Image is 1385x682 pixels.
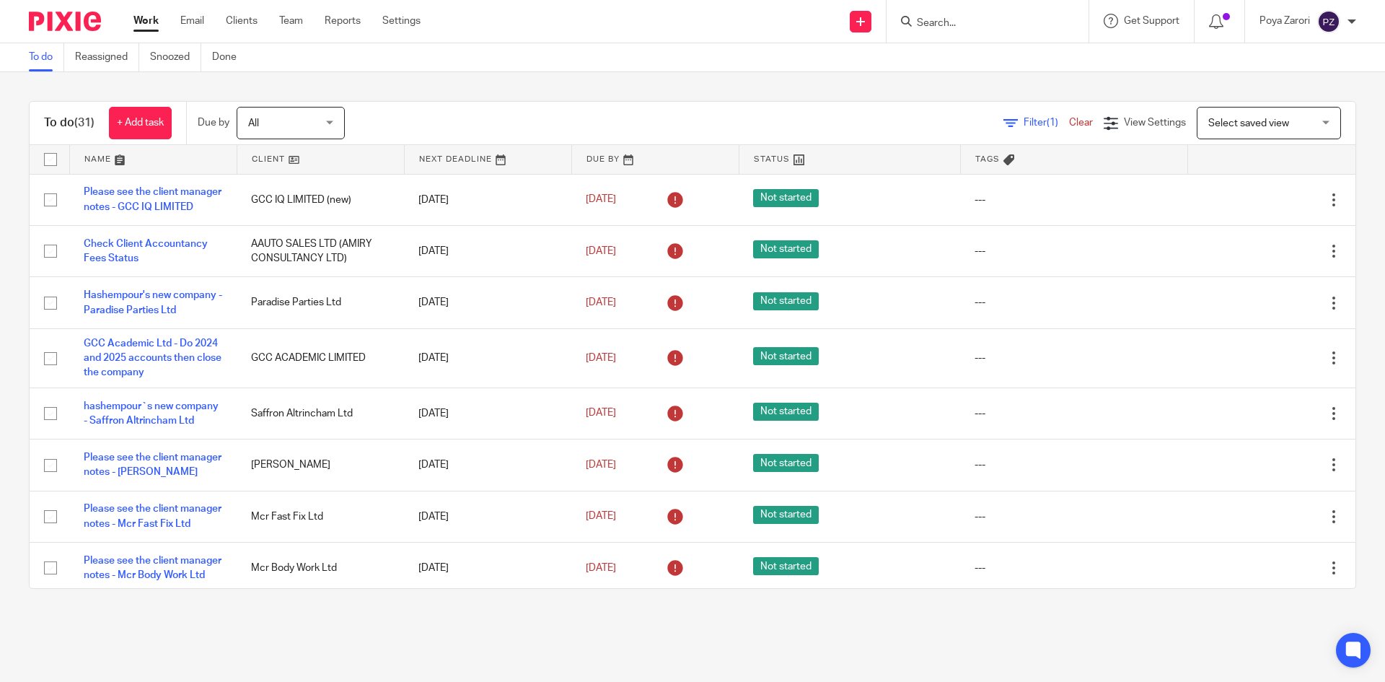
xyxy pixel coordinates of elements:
[1208,118,1289,128] span: Select saved view
[75,43,139,71] a: Reassigned
[975,155,1000,163] span: Tags
[975,351,1174,365] div: ---
[975,193,1174,207] div: ---
[237,174,404,225] td: GCC IQ LIMITED (new)
[975,510,1174,524] div: ---
[248,118,259,128] span: All
[586,512,616,522] span: [DATE]
[84,290,222,315] a: Hashempour's new company - Paradise Parties Ltd
[237,277,404,328] td: Paradise Parties Ltd
[237,542,404,593] td: Mcr Body Work Ltd
[1259,14,1310,28] p: Poya Zarori
[237,388,404,439] td: Saffron Altrincham Ltd
[753,189,819,207] span: Not started
[74,117,94,128] span: (31)
[1317,10,1340,33] img: svg%3E
[404,328,571,388] td: [DATE]
[586,297,616,307] span: [DATE]
[753,292,819,310] span: Not started
[150,43,201,71] a: Snoozed
[404,174,571,225] td: [DATE]
[133,14,159,28] a: Work
[237,225,404,276] td: AAUTO SALES LTD (AMIRY CONSULTANCY LTD)
[404,542,571,593] td: [DATE]
[84,453,221,477] a: Please see the client manager notes - [PERSON_NAME]
[1069,118,1093,128] a: Clear
[325,14,361,28] a: Reports
[753,240,819,258] span: Not started
[753,557,819,575] span: Not started
[753,403,819,421] span: Not started
[753,454,819,472] span: Not started
[404,225,571,276] td: [DATE]
[84,187,221,211] a: Please see the client manager notes - GCC IQ LIMITED
[382,14,421,28] a: Settings
[279,14,303,28] a: Team
[44,115,94,131] h1: To do
[226,14,258,28] a: Clients
[237,491,404,542] td: Mcr Fast Fix Ltd
[753,506,819,524] span: Not started
[975,295,1174,310] div: ---
[109,107,172,139] a: + Add task
[84,401,219,426] a: hashempour`s new company - Saffron Altrincham Ltd
[586,408,616,419] span: [DATE]
[404,440,571,491] td: [DATE]
[975,561,1174,575] div: ---
[404,388,571,439] td: [DATE]
[753,347,819,365] span: Not started
[1124,118,1186,128] span: View Settings
[586,246,616,256] span: [DATE]
[586,195,616,205] span: [DATE]
[586,353,616,363] span: [DATE]
[180,14,204,28] a: Email
[212,43,247,71] a: Done
[29,43,64,71] a: To do
[237,328,404,388] td: GCC ACADEMIC LIMITED
[84,239,208,263] a: Check Client Accountancy Fees Status
[1124,16,1179,26] span: Get Support
[84,504,221,528] a: Please see the client manager notes - Mcr Fast Fix Ltd
[29,12,101,31] img: Pixie
[975,244,1174,258] div: ---
[198,115,229,130] p: Due by
[84,338,221,378] a: GCC Academic Ltd - Do 2024 and 2025 accounts then close the company
[975,458,1174,472] div: ---
[1024,118,1069,128] span: Filter
[586,563,616,573] span: [DATE]
[975,406,1174,421] div: ---
[84,556,221,580] a: Please see the client manager notes - Mcr Body Work Ltd
[1047,118,1058,128] span: (1)
[915,17,1045,30] input: Search
[404,491,571,542] td: [DATE]
[237,440,404,491] td: [PERSON_NAME]
[586,460,616,470] span: [DATE]
[404,277,571,328] td: [DATE]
